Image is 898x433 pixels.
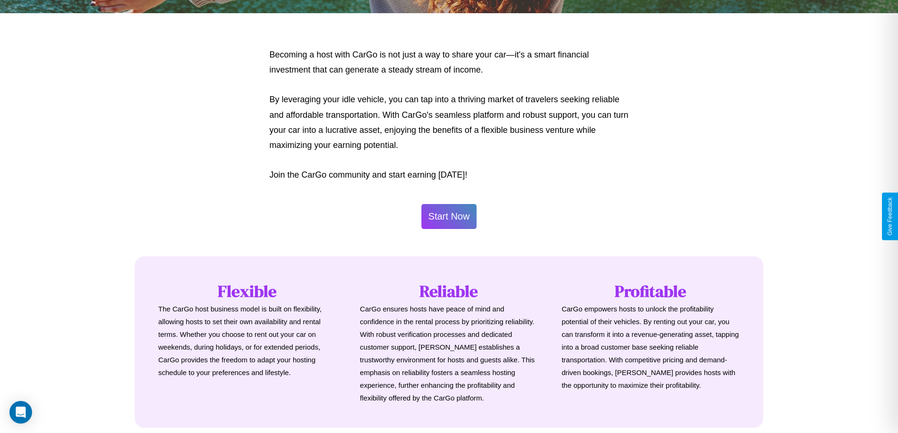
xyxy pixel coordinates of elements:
div: Open Intercom Messenger [9,401,32,424]
h1: Reliable [360,280,538,302]
h1: Flexible [158,280,337,302]
p: By leveraging your idle vehicle, you can tap into a thriving market of travelers seeking reliable... [270,92,629,153]
div: Give Feedback [887,197,893,236]
button: Start Now [421,204,477,229]
h1: Profitable [561,280,740,302]
p: Join the CarGo community and start earning [DATE]! [270,167,629,182]
p: Becoming a host with CarGo is not just a way to share your car—it's a smart financial investment ... [270,47,629,78]
p: CarGo empowers hosts to unlock the profitability potential of their vehicles. By renting out your... [561,302,740,392]
p: CarGo ensures hosts have peace of mind and confidence in the rental process by prioritizing relia... [360,302,538,404]
p: The CarGo host business model is built on flexibility, allowing hosts to set their own availabili... [158,302,337,379]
